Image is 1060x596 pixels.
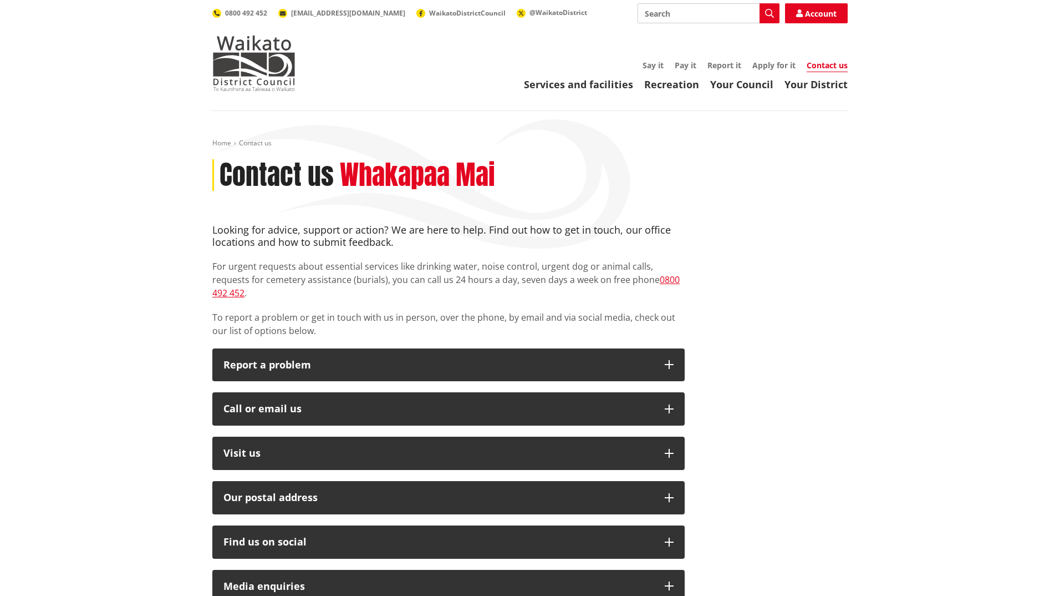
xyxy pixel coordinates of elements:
a: Your District [784,78,848,91]
button: Call or email us [212,392,685,426]
a: WaikatoDistrictCouncil [416,8,506,18]
p: To report a problem or get in touch with us in person, over the phone, by email and via social me... [212,311,685,337]
button: Find us on social [212,526,685,559]
a: 0800 492 452 [212,8,267,18]
span: 0800 492 452 [225,8,267,18]
p: For urgent requests about essential services like drinking water, noise control, urgent dog or an... [212,260,685,300]
nav: breadcrumb [212,139,848,148]
h2: Our postal address [223,492,654,503]
a: Home [212,138,231,148]
p: Report a problem [223,360,654,371]
div: Find us on social [223,537,654,548]
button: Visit us [212,437,685,470]
button: Our postal address [212,481,685,514]
div: Call or email us [223,403,654,415]
button: Report a problem [212,348,685,382]
h4: Looking for advice, support or action? We are here to help. Find out how to get in touch, our off... [212,224,685,248]
a: Your Council [710,78,773,91]
span: @WaikatoDistrict [529,8,587,17]
a: Contact us [807,60,848,72]
a: Report it [707,60,741,70]
p: Visit us [223,448,654,459]
a: Services and facilities [524,78,633,91]
a: Apply for it [752,60,796,70]
a: Say it [643,60,664,70]
a: Recreation [644,78,699,91]
a: Account [785,3,848,23]
span: [EMAIL_ADDRESS][DOMAIN_NAME] [291,8,405,18]
span: WaikatoDistrictCouncil [429,8,506,18]
a: [EMAIL_ADDRESS][DOMAIN_NAME] [278,8,405,18]
h1: Contact us [220,159,334,191]
input: Search input [638,3,779,23]
img: Waikato District Council - Te Kaunihera aa Takiwaa o Waikato [212,36,295,91]
a: Pay it [675,60,696,70]
a: 0800 492 452 [212,274,680,299]
a: @WaikatoDistrict [517,8,587,17]
h2: Whakapaa Mai [340,159,495,191]
div: Media enquiries [223,581,654,592]
span: Contact us [239,138,272,148]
